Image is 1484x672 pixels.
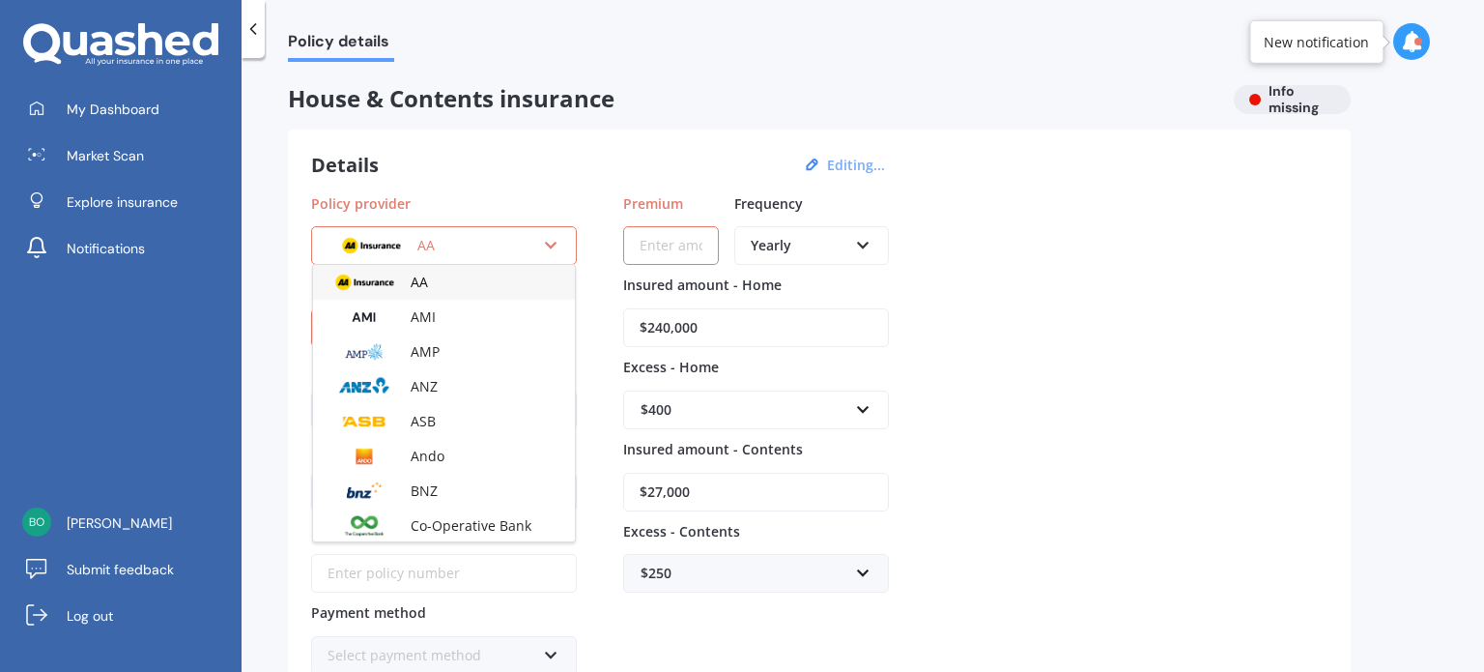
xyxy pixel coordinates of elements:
span: Policy details [288,32,394,58]
span: BNZ [411,482,438,500]
span: Insured address [311,358,417,376]
input: Enter amount [623,308,889,347]
a: My Dashboard [14,90,242,129]
img: AMP.webp [328,338,400,365]
input: Enter address [311,391,577,429]
a: Notifications [14,229,242,268]
a: Market Scan [14,136,242,175]
span: Renewal date [311,276,400,294]
span: AA [411,273,428,291]
span: Policy number [311,521,407,540]
span: Policy provider [311,193,411,212]
span: Insured amount - Contents [623,440,803,458]
img: ANZ.png [328,373,400,400]
span: Frequency [734,193,803,212]
a: Log out [14,597,242,635]
input: Enter amount [623,473,889,511]
span: Excess - Contents [623,521,740,540]
span: Policy type [311,440,385,458]
img: operativebank.png [328,512,400,540]
span: Explore insurance [67,192,178,212]
img: BNZ.png [328,478,400,505]
span: AMP [411,342,440,361]
span: Insured amount - Home [623,276,782,294]
span: ANZ [411,377,438,395]
h3: Details [311,153,379,178]
input: Enter policy number [311,554,577,593]
div: Yearly [751,235,847,256]
button: Editing... [821,157,891,174]
img: Ando.png [328,443,400,470]
span: Log out [67,606,113,626]
img: 5a81d84d64c0bba8ce351923285aedf9 [22,508,51,537]
div: New notification [1264,32,1369,51]
img: AA.webp [328,269,400,296]
div: AA [335,235,535,256]
a: [PERSON_NAME] [14,504,242,542]
img: AMI-text-1.webp [328,304,400,331]
span: [PERSON_NAME] [67,513,172,533]
span: Premium [623,193,683,212]
span: Payment method [311,603,426,622]
span: Notifications [67,239,145,258]
span: Market Scan [67,146,144,165]
span: ASB [411,412,436,430]
span: Co-Operative Bank [411,516,531,535]
img: ASB.png [328,408,400,435]
img: AA.webp [335,232,407,259]
input: Enter amount [623,226,719,265]
span: Submit feedback [67,560,174,579]
span: Excess - Home [623,358,719,376]
span: My Dashboard [67,100,159,119]
span: House & Contents insurance [288,85,1218,113]
a: Explore insurance [14,183,242,221]
span: Ando [411,447,444,465]
div: $250 [641,563,848,584]
div: $400 [641,399,848,421]
div: Select payment method [328,645,535,666]
span: AMI [411,307,436,326]
a: Submit feedback [14,550,242,589]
